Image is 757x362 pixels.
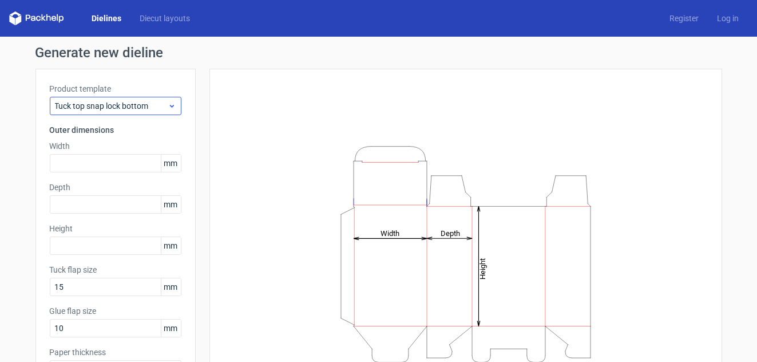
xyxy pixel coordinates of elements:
[50,223,181,234] label: Height
[161,237,181,254] span: mm
[660,13,708,24] a: Register
[50,182,181,193] label: Depth
[35,46,722,60] h1: Generate new dieline
[50,347,181,358] label: Paper thickness
[50,140,181,152] label: Width
[50,83,181,95] label: Product template
[50,124,181,136] h3: Outer dimensions
[161,155,181,172] span: mm
[55,100,168,112] span: Tuck top snap lock bottom
[50,305,181,317] label: Glue flap size
[380,229,399,237] tspan: Width
[441,229,460,237] tspan: Depth
[478,258,487,279] tspan: Height
[50,264,181,276] label: Tuck flap size
[130,13,199,24] a: Diecut layouts
[161,320,181,337] span: mm
[82,13,130,24] a: Dielines
[161,278,181,296] span: mm
[708,13,748,24] a: Log in
[161,196,181,213] span: mm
